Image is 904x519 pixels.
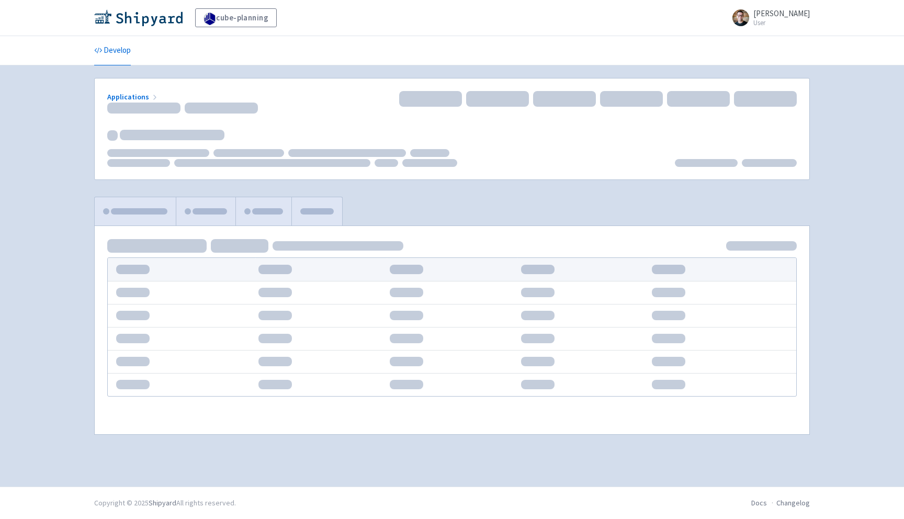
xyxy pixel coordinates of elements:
a: [PERSON_NAME] User [726,9,810,26]
a: Shipyard [149,498,176,507]
a: cube-planning [195,8,277,27]
a: Changelog [776,498,810,507]
a: Applications [107,92,159,101]
div: Copyright © 2025 All rights reserved. [94,498,236,509]
span: [PERSON_NAME] [753,8,810,18]
img: Shipyard logo [94,9,183,26]
a: Docs [751,498,767,507]
a: Develop [94,36,131,65]
small: User [753,19,810,26]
